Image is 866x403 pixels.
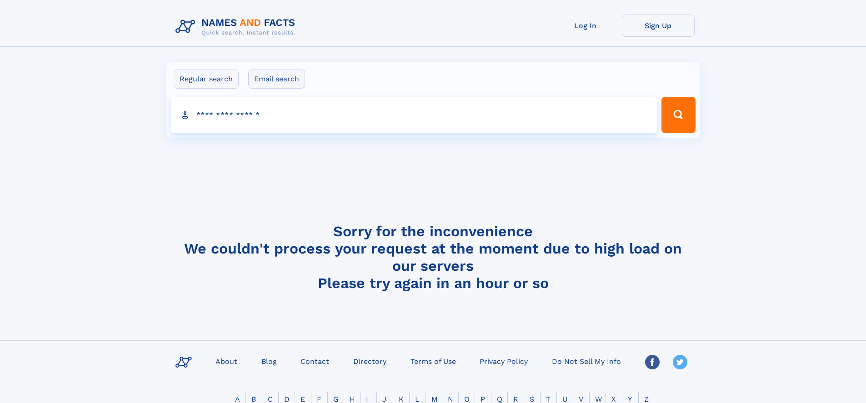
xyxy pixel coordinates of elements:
input: search input [171,97,658,133]
a: Privacy Policy [476,354,531,368]
a: Log In [549,15,622,37]
a: Terms of Use [407,354,460,368]
button: Search Button [661,97,695,133]
a: Contact [297,354,333,368]
img: Logo Names and Facts [172,15,303,39]
a: Directory [350,354,390,368]
a: About [212,354,241,368]
label: Regular search [174,70,239,89]
img: Twitter [673,355,687,369]
h4: Sorry for the inconvenience We couldn't process your request at the moment due to high load on ou... [172,223,695,292]
a: Sign Up [622,15,695,37]
label: Email search [248,70,305,89]
a: Blog [258,354,280,368]
img: Facebook [645,355,660,369]
a: Do Not Sell My Info [548,354,625,368]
